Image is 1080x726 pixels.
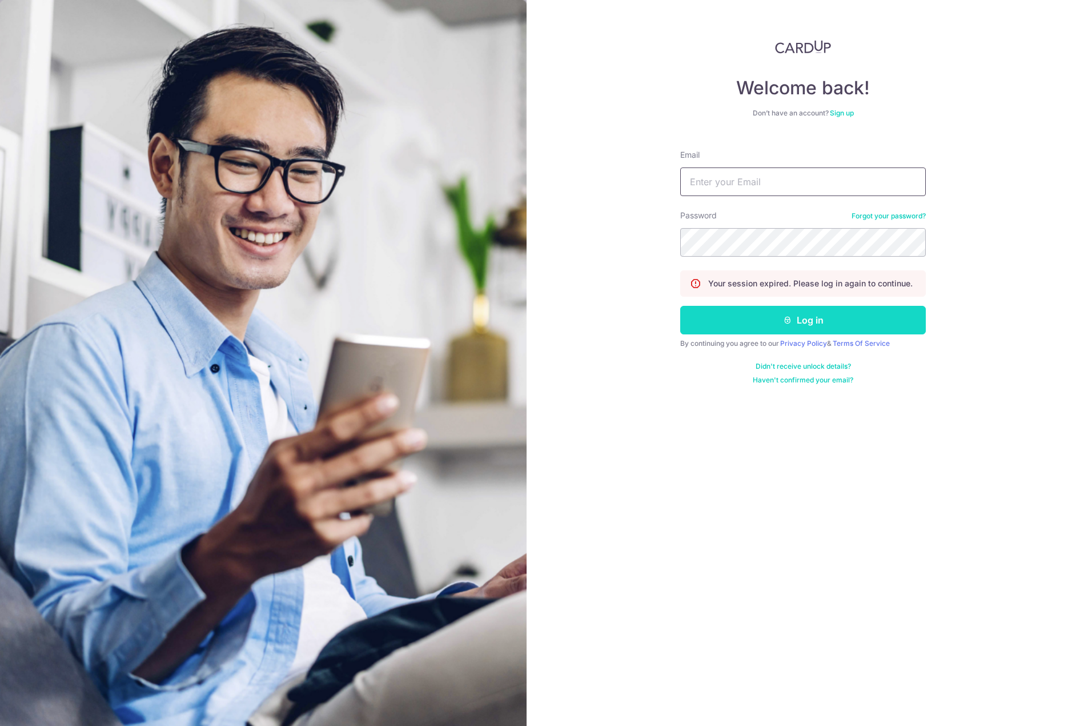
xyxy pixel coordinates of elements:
[852,212,926,221] a: Forgot your password?
[680,339,926,348] div: By continuing you agree to our &
[680,306,926,334] button: Log in
[680,77,926,99] h4: Welcome back!
[775,40,831,54] img: CardUp Logo
[680,167,926,196] input: Enter your Email
[830,109,854,117] a: Sign up
[680,210,717,221] label: Password
[680,149,700,161] label: Email
[756,362,851,371] a: Didn't receive unlock details?
[833,339,890,348] a: Terms Of Service
[753,376,853,385] a: Haven't confirmed your email?
[780,339,827,348] a: Privacy Policy
[680,109,926,118] div: Don’t have an account?
[708,278,913,289] p: Your session expired. Please log in again to continue.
